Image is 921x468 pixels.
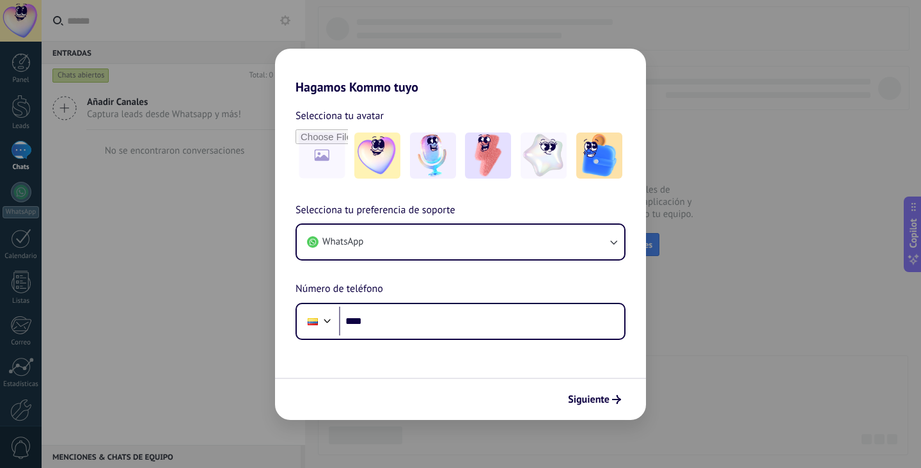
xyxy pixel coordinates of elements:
[465,133,511,179] img: -3.jpeg
[295,281,383,298] span: Número de teléfono
[275,49,646,95] h2: Hagamos Kommo tuyo
[297,225,624,259] button: WhatsApp
[322,236,363,248] span: WhatsApp
[576,133,622,179] img: -5.jpeg
[568,395,610,404] span: Siguiente
[562,389,627,410] button: Siguiente
[521,133,567,179] img: -4.jpeg
[295,108,384,124] span: Selecciona tu avatar
[295,202,455,219] span: Selecciona tu preferencia de soporte
[354,133,400,179] img: -1.jpeg
[410,133,456,179] img: -2.jpeg
[301,308,325,335] div: Ecuador: + 593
